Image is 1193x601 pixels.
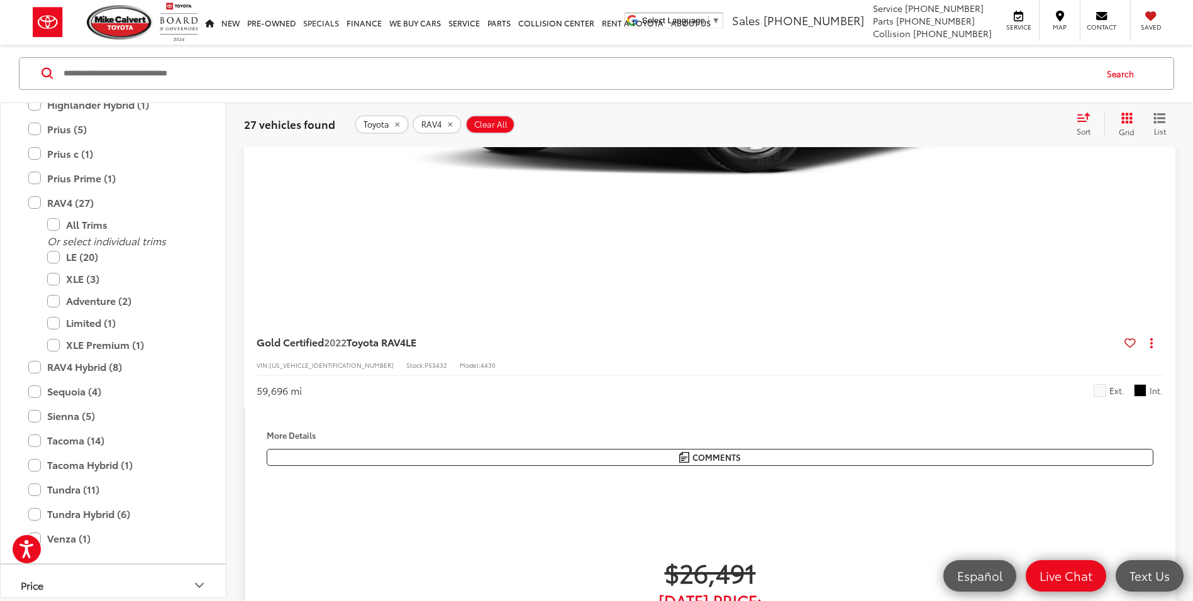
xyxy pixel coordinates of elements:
a: Español [943,560,1016,592]
span: Collision [873,27,911,40]
span: Ext. [1109,385,1124,397]
span: Grid [1119,126,1135,137]
span: Stock: [406,360,424,370]
span: Español [951,568,1009,583]
span: Int. [1150,385,1163,397]
label: Tacoma Hybrid (1) [28,455,198,477]
img: Mike Calvert Toyota [87,5,153,40]
button: Grid View [1104,112,1144,137]
button: Actions [1141,331,1163,353]
label: Adventure (2) [47,290,198,312]
label: Tacoma (14) [28,430,198,452]
span: Sales [732,12,760,28]
span: Saved [1137,23,1165,31]
a: Text Us [1116,560,1184,592]
span: RAV4 [421,119,442,130]
span: Gold Certified [257,334,324,349]
span: Contact [1087,23,1116,31]
label: Sequoia (4) [28,381,198,403]
span: White [1094,384,1106,397]
label: Prius c (1) [28,143,198,165]
input: Search by Make, Model, or Keyword [62,58,1095,89]
label: RAV4 Hybrid (8) [28,356,198,378]
a: Live Chat [1026,560,1106,592]
span: List [1153,126,1166,136]
span: 27 vehicles found [244,116,335,131]
h4: More Details [267,431,1153,439]
label: Prius (5) [28,118,198,140]
label: LE (20) [47,246,198,268]
button: Clear All [465,115,515,134]
span: Sort [1077,126,1090,136]
span: $26,491 [267,556,1153,588]
label: Tundra Hybrid (6) [28,504,198,526]
span: [PHONE_NUMBER] [905,2,984,14]
span: ▼ [712,16,720,25]
a: Gold Certified2022Toyota RAV4LE [257,335,1119,349]
span: Black [1134,384,1146,397]
label: Prius Prime (1) [28,167,198,189]
div: Price [21,580,43,592]
label: Highlander Hybrid (1) [28,94,198,116]
label: All Trims [47,214,198,236]
span: 4430 [480,360,496,370]
label: Sienna (5) [28,405,198,427]
label: XLE Premium (1) [47,334,198,356]
span: [PHONE_NUMBER] [763,12,864,28]
span: [PHONE_NUMBER] [913,27,992,40]
span: Model: [460,360,480,370]
span: VIN: [257,360,269,370]
span: Map [1046,23,1074,31]
label: XLE (3) [47,268,198,290]
i: Or select individual trims [47,233,166,248]
span: Comments [692,451,741,463]
button: List View [1144,112,1175,137]
button: remove RAV4 [413,115,462,134]
button: Search [1095,58,1152,89]
label: Limited (1) [47,312,198,334]
label: Venza (1) [28,528,198,550]
span: P53432 [424,360,447,370]
span: Toyota [363,119,389,130]
div: Price [192,578,207,593]
label: Tundra (11) [28,479,198,501]
span: dropdown dots [1150,338,1153,348]
span: Toyota RAV4 [347,334,406,349]
span: [PHONE_NUMBER] [896,14,975,27]
span: Text Us [1123,568,1176,583]
img: Comments [679,452,689,463]
div: 59,696 mi [257,383,302,398]
button: Comments [267,449,1153,466]
label: RAV4 (27) [28,192,198,214]
button: Select sort value [1070,112,1104,137]
span: LE [406,334,416,349]
span: Clear All [474,119,508,130]
span: Service [1004,23,1033,31]
span: [US_VEHICLE_IDENTIFICATION_NUMBER] [269,360,394,370]
span: Service [873,2,902,14]
button: remove Toyota [355,115,409,134]
span: Parts [873,14,894,27]
span: Live Chat [1033,568,1099,583]
span: 2022 [324,334,347,349]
